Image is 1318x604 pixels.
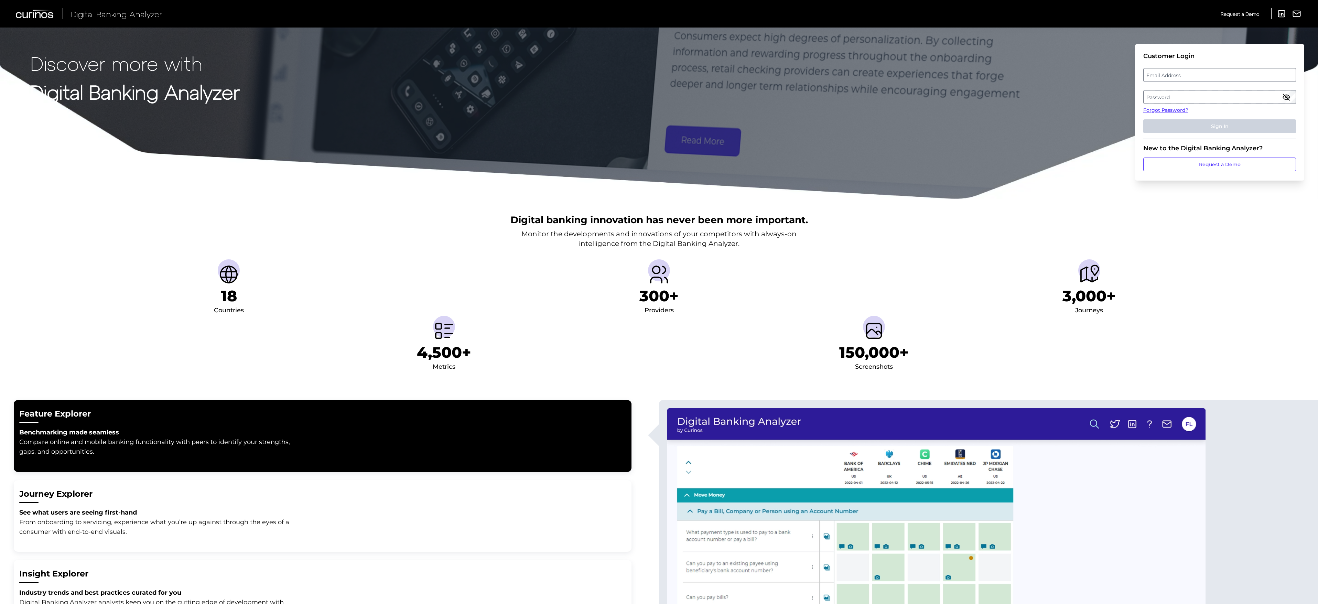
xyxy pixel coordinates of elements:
h1: 300+ [639,287,679,305]
div: Providers [645,305,674,316]
button: Feature ExplorerBenchmarking made seamless Compare online and mobile banking functionality with p... [14,400,631,472]
strong: Benchmarking made seamless [19,429,119,436]
h2: Digital banking innovation has never been more important. [510,213,808,226]
p: Discover more with [30,52,240,74]
p: From onboarding to servicing, experience what you’re up against through the eyes of a consumer wi... [19,508,294,537]
button: Sign In [1143,119,1296,133]
img: Metrics [433,320,455,342]
img: Providers [648,263,670,285]
div: Customer Login [1143,52,1296,60]
p: Monitor the developments and innovations of your competitors with always-on intelligence from the... [521,229,797,248]
h1: 18 [221,287,237,305]
label: Password [1144,91,1295,103]
img: Journeys [1078,263,1100,285]
a: Forgot Password? [1143,107,1296,114]
button: Journey ExplorerSee what users are seeing first-hand From onboarding to servicing, experience wha... [14,480,631,552]
h2: Journey Explorer [19,488,626,500]
label: Email Address [1144,69,1295,81]
p: Compare online and mobile banking functionality with peers to identify your strengths, gaps, and ... [19,437,294,456]
div: Metrics [433,362,455,373]
img: Screenshots [863,320,885,342]
a: Request a Demo [1143,158,1296,171]
h2: Feature Explorer [19,408,626,420]
div: Countries [214,305,244,316]
div: New to the Digital Banking Analyzer? [1143,144,1296,152]
strong: See what users are seeing first-hand [19,509,137,516]
div: Journeys [1075,305,1103,316]
a: Request a Demo [1221,8,1259,20]
h1: 4,500+ [417,343,471,362]
span: Request a Demo [1221,11,1259,17]
strong: Industry trends and best practices curated for you [19,589,181,596]
img: Countries [218,263,240,285]
h1: 150,000+ [839,343,909,362]
h1: 3,000+ [1062,287,1116,305]
strong: Digital Banking Analyzer [30,80,240,103]
img: Curinos [16,10,54,18]
div: Screenshots [855,362,893,373]
h2: Insight Explorer [19,568,626,580]
span: Digital Banking Analyzer [71,9,162,19]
